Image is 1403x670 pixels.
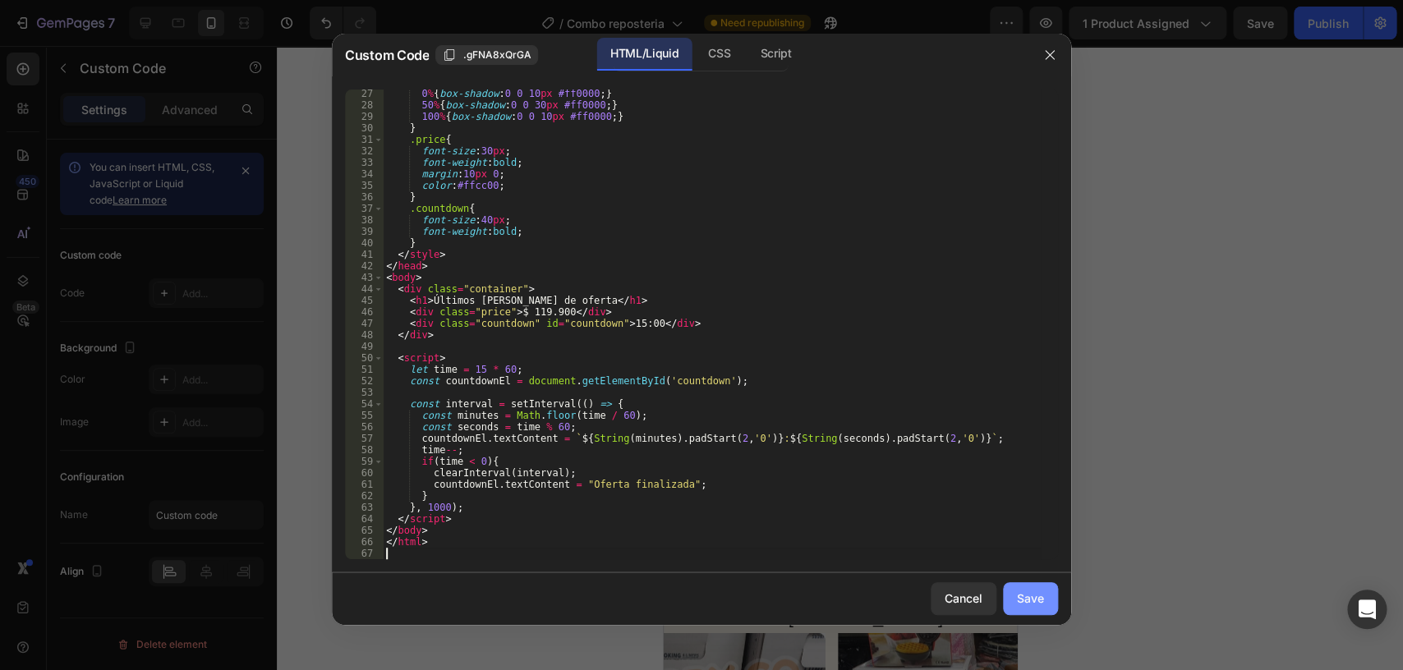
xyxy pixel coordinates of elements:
div: Envío gratis • 3 meses de garantía • Pagas en casa [21,225,333,245]
div: 35 [345,180,384,191]
div: Releasit COD Form & Upsells [117,343,269,360]
div: 28 [345,99,384,111]
span: .gFNA8xQrGA [462,48,531,62]
strong: para emprendimiento de alto rendimiento+Olla fundidora+Moldes+Accesorios [20,466,333,536]
div: 51 [345,364,384,375]
button: Save [1003,582,1058,615]
div: 53 [345,387,384,398]
div: 49 [345,341,384,352]
div: 63 [345,502,384,513]
div: 57 [345,433,384,444]
div: 60 [345,467,384,479]
div: 34 [345,168,384,180]
img: CKKYs5695_ICEAE=.webp [84,343,103,363]
div: 41 [345,249,384,260]
div: 27 [345,88,384,99]
div: Save [1017,590,1044,607]
div: 58 [345,444,384,456]
div: 42 [345,260,384,272]
div: 56 [345,421,384,433]
h1: Mega Combo Máquina de Donas 7 Puestos ORVICA ORIGINAL + Fundidora + Accesorios + Moldes [12,69,341,136]
div: ANTES $179.900 [118,156,234,178]
img: Judgeme.png [52,33,71,53]
button: Judge.me - Preview Badge (Stars) [39,23,315,62]
span: Custom Code [345,45,429,65]
div: Open Intercom Messenger [1347,590,1387,629]
div: 44 [345,283,384,295]
div: 66 [345,536,384,548]
div: Custom Code [33,250,103,264]
div: 29 [345,111,384,122]
div: CSS [695,38,743,71]
div: 46 [345,306,384,318]
div: 31 [345,134,384,145]
div: 55 [345,410,384,421]
div: 40 [345,237,384,249]
div: 50 [345,352,384,364]
div: 38 [345,214,384,226]
strong: (Rosada o Amarilla) [76,536,277,559]
div: 32 [345,145,384,157]
div: 59 [345,456,384,467]
div: 45 [345,295,384,306]
div: [DOMAIN_NAME] - Preview Badge (Stars) [85,33,302,50]
button: Cancel [931,582,996,615]
div: 64 [345,513,384,525]
div: 47 [345,318,384,329]
div: 65 [345,525,384,536]
strong: 🔥Maquina de [PERSON_NAME] ORVICA ORIGINAL [PERSON_NAME]🔥 [12,397,341,466]
div: 61 [345,479,384,490]
div: 52 [345,375,384,387]
div: 33 [345,157,384,168]
div: 43 [345,272,384,283]
div: Cancel [945,590,982,607]
div: 30 [345,122,384,134]
div: 37 [345,203,384,214]
span: Custom code [12,286,341,305]
div: Script [747,38,804,71]
div: 54 [345,398,384,410]
div: HTML/Liquid [597,38,692,71]
button: .gFNA8xQrGA [435,45,538,65]
div: AHORA $119.900 [21,183,333,217]
div: 36 [345,191,384,203]
div: 62 [345,490,384,502]
div: 48 [345,329,384,341]
div: 67 [345,548,384,559]
div: 39 [345,226,384,237]
button: Releasit COD Form & Upsells [71,333,282,373]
